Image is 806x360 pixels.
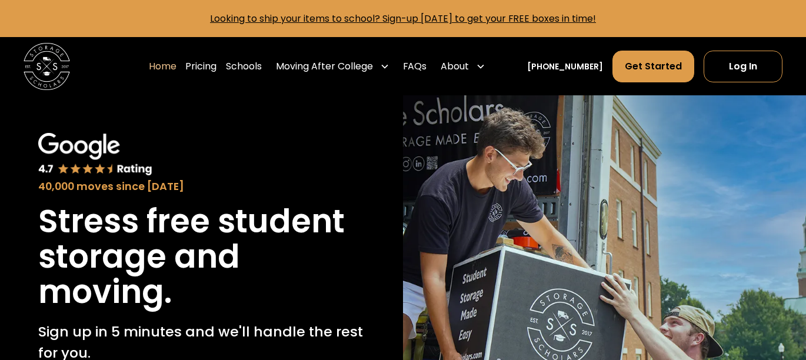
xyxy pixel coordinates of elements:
[403,50,427,82] a: FAQs
[24,43,70,89] img: Storage Scholars main logo
[436,50,490,82] div: About
[271,50,394,82] div: Moving After College
[38,204,365,310] h1: Stress free student storage and moving.
[210,12,596,25] a: Looking to ship your items to school? Sign-up [DATE] to get your FREE boxes in time!
[704,51,783,82] a: Log In
[612,51,694,82] a: Get Started
[24,43,70,89] a: home
[441,59,469,74] div: About
[276,59,373,74] div: Moving After College
[185,50,217,82] a: Pricing
[149,50,176,82] a: Home
[38,179,365,195] div: 40,000 moves since [DATE]
[226,50,262,82] a: Schools
[38,133,152,176] img: Google 4.7 star rating
[527,61,603,73] a: [PHONE_NUMBER]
